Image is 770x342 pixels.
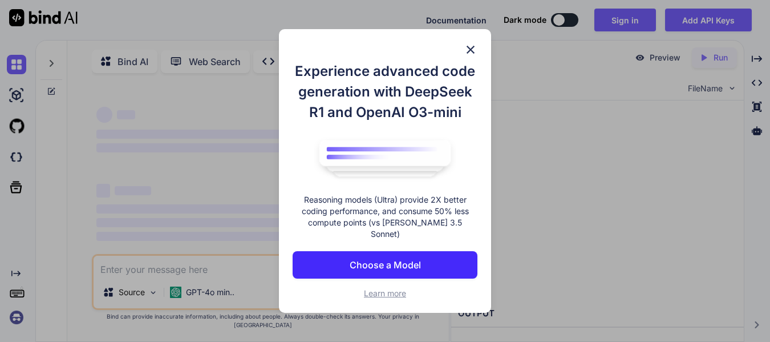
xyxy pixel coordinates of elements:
h1: Experience advanced code generation with DeepSeek R1 and OpenAI O3-mini [293,61,477,123]
button: Choose a Model [293,251,477,279]
img: close [464,43,477,57]
img: bind logo [311,134,459,183]
p: Reasoning models (Ultra) provide 2X better coding performance, and consume 50% less compute point... [293,194,477,240]
p: Choose a Model [350,258,421,272]
span: Learn more [364,288,406,298]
